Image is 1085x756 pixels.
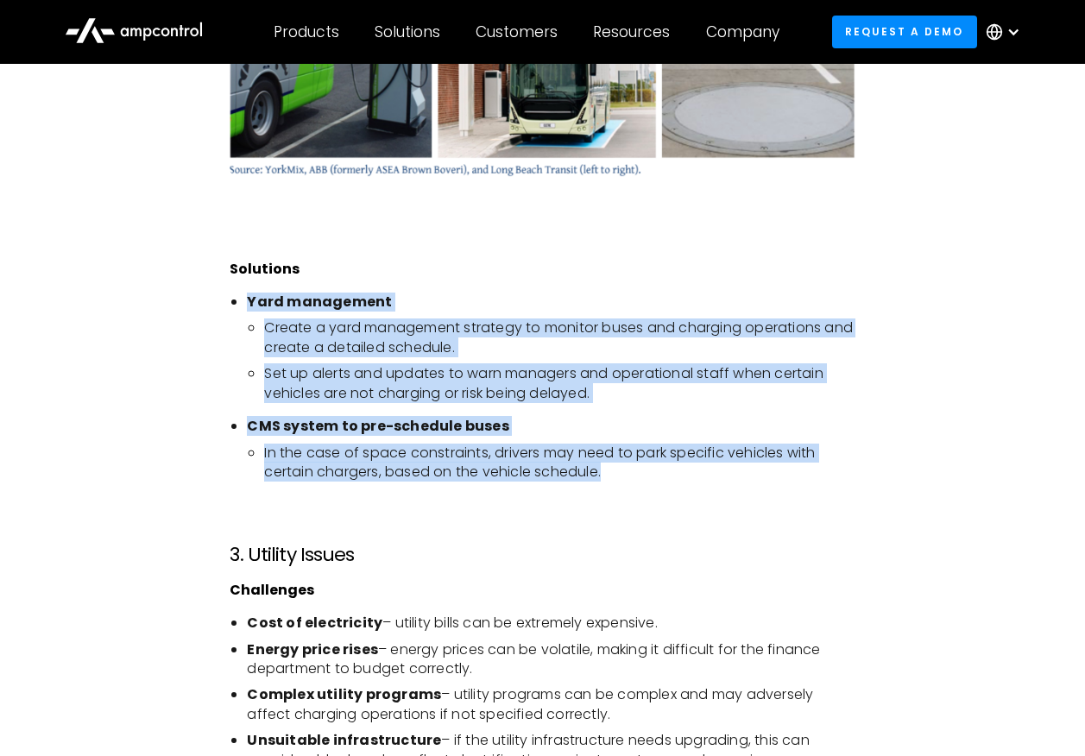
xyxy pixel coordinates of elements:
div: Products [274,22,339,41]
h3: 3. Utility Issues [230,544,855,566]
div: Customers [476,22,558,41]
li: – utility bills can be extremely expensive. [247,614,855,633]
p: ‍ [230,226,855,245]
b: Yard management [247,292,392,312]
li: – energy prices can be volatile, making it difficult for the finance department to budget correctly. [247,640,855,679]
li: In the case of space constraints, drivers may need to park specific vehicles with certain charger... [264,444,855,482]
b: CMS system to pre-schedule buses [247,416,508,436]
div: Resources [593,22,670,41]
strong: Solutions [230,259,300,279]
li: – utility programs can be complex and may adversely affect charging operations if not specified c... [247,685,855,724]
div: Solutions [375,22,440,41]
div: Company [706,22,779,41]
strong: Complex utility programs [247,684,441,704]
strong: Cost of electricity [247,613,382,633]
strong: Energy price rises [247,639,378,659]
strong: Challenges [230,580,314,600]
li: Create a yard management strategy to monitor buses and charging operations and create a detailed ... [264,318,855,357]
li: Set up alerts and updates to warn managers and operational staff when certain vehicles are not ch... [264,364,855,403]
a: Request a demo [832,16,977,47]
strong: Unsuitable infrastructure [247,730,441,750]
